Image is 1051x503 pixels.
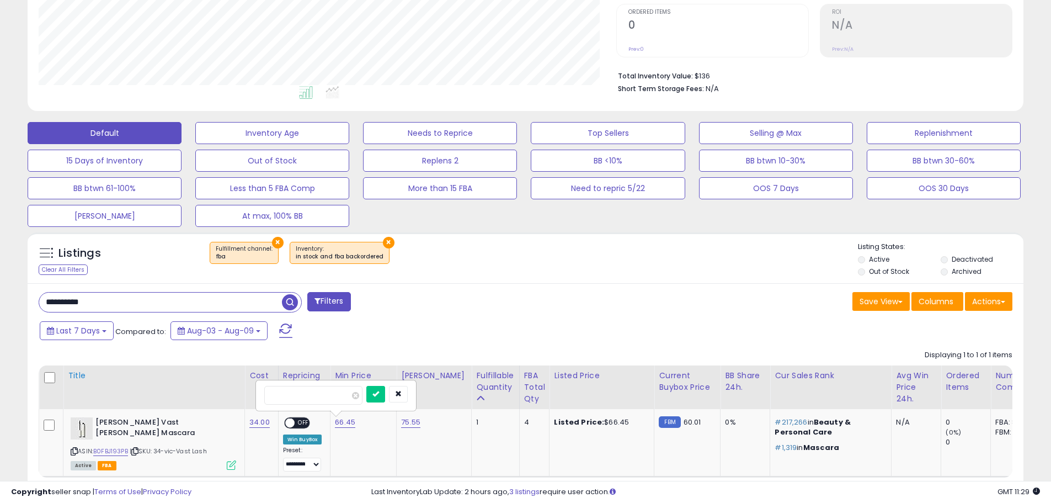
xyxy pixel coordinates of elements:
[363,150,517,172] button: Replens 2
[554,417,604,427] b: Listed Price:
[58,246,101,261] h5: Listings
[618,68,1004,82] li: $136
[911,292,963,311] button: Columns
[699,177,853,199] button: OOS 7 Days
[371,487,1040,497] div: Last InventoryLab Update: 2 hours ago, require user action.
[56,325,100,336] span: Last 7 Days
[28,150,182,172] button: 15 Days of Inventory
[725,370,765,393] div: BB Share 24h.
[509,486,540,497] a: 3 listings
[867,177,1021,199] button: OOS 30 Days
[71,461,96,470] span: All listings currently available for purchase on Amazon
[995,417,1032,427] div: FBA: 8
[195,177,349,199] button: Less than 5 FBA Comp
[869,255,889,264] label: Active
[524,417,541,427] div: 4
[995,370,1036,393] div: Num of Comp.
[628,46,644,52] small: Prev: 0
[946,370,986,393] div: Ordered Items
[699,122,853,144] button: Selling @ Max
[39,264,88,275] div: Clear All Filters
[28,122,182,144] button: Default
[187,325,254,336] span: Aug-03 - Aug-09
[659,416,680,428] small: FBM
[531,122,685,144] button: Top Sellers
[93,447,128,456] a: B0FBJ193PB
[95,417,230,441] b: [PERSON_NAME] Vast [PERSON_NAME] Mascara
[71,417,236,469] div: ASIN:
[684,417,701,427] span: 60.01
[896,370,936,405] div: Avg Win Price 24h.
[524,370,545,405] div: FBA Total Qty
[803,442,840,453] span: Mascara
[71,417,93,440] img: 315Hawr5PbL._SL40_.jpg
[699,150,853,172] button: BB btwn 10-30%
[832,9,1012,15] span: ROI
[335,370,392,382] div: Min Price
[363,177,517,199] button: More than 15 FBA
[628,19,808,34] h2: 0
[946,437,990,447] div: 0
[554,417,645,427] div: $66.45
[997,486,1040,497] span: 2025-08-17 11:29 GMT
[115,326,166,337] span: Compared to:
[952,255,993,264] label: Deactivated
[11,486,51,497] strong: Copyright
[869,267,909,276] label: Out of Stock
[618,84,704,93] b: Short Term Storage Fees:
[659,370,716,393] div: Current Buybox Price
[919,296,953,307] span: Columns
[68,370,240,382] div: Title
[401,370,467,382] div: [PERSON_NAME]
[195,205,349,227] button: At max, 100% BB
[295,419,312,428] span: OFF
[28,177,182,199] button: BB btwn 61-100%
[628,9,808,15] span: Ordered Items
[531,150,685,172] button: BB <10%
[952,267,981,276] label: Archived
[925,350,1012,361] div: Displaying 1 to 1 of 1 items
[11,487,191,497] div: seller snap | |
[775,442,797,453] span: #1,319
[283,370,326,382] div: Repricing
[995,427,1032,437] div: FBM: 7
[195,122,349,144] button: Inventory Age
[130,447,207,456] span: | SKU: 34-vic-Vast Lash
[383,237,394,248] button: ×
[98,461,116,470] span: FBA
[896,417,932,427] div: N/A
[143,486,191,497] a: Privacy Policy
[476,417,510,427] div: 1
[216,245,273,261] span: Fulfillment channel :
[858,242,1023,252] p: Listing States:
[307,292,350,311] button: Filters
[296,253,383,261] div: in stock and fba backordered
[283,447,322,472] div: Preset:
[832,19,1012,34] h2: N/A
[216,253,273,261] div: fba
[531,177,685,199] button: Need to repric 5/22
[725,417,761,427] div: 0%
[476,370,514,393] div: Fulfillable Quantity
[775,417,851,437] span: Beauty & Personal Care
[195,150,349,172] button: Out of Stock
[401,417,420,428] a: 75.55
[946,417,990,427] div: 0
[283,435,322,444] div: Win BuyBox
[335,417,355,428] a: 66.45
[852,292,910,311] button: Save View
[946,428,961,437] small: (0%)
[965,292,1012,311] button: Actions
[775,417,807,427] span: #217,266
[867,122,1021,144] button: Replenishment
[775,417,883,437] p: in
[775,370,887,382] div: Cur Sales Rank
[832,46,853,52] small: Prev: N/A
[554,370,649,382] div: Listed Price
[775,443,883,453] p: in
[272,237,284,248] button: ×
[249,370,274,382] div: Cost
[40,321,114,340] button: Last 7 Days
[296,245,383,261] span: Inventory :
[249,417,270,428] a: 34.00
